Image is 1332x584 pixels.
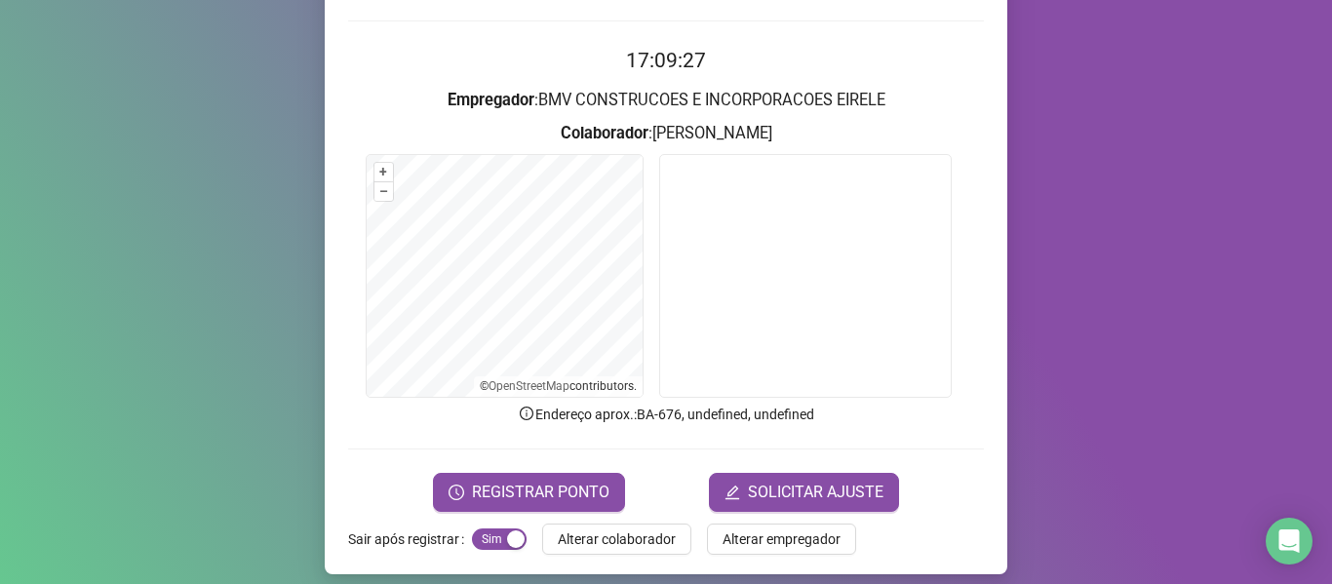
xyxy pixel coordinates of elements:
[348,88,984,113] h3: : BMV CONSTRUCOES E INCORPORACOES EIRELE
[433,473,625,512] button: REGISTRAR PONTO
[348,524,472,555] label: Sair após registrar
[374,163,393,181] button: +
[448,91,534,109] strong: Empregador
[374,182,393,201] button: –
[489,379,569,393] a: OpenStreetMap
[725,485,740,500] span: edit
[723,528,841,550] span: Alterar empregador
[518,405,535,422] span: info-circle
[626,49,706,72] time: 17:09:27
[348,121,984,146] h3: : [PERSON_NAME]
[480,379,637,393] li: © contributors.
[449,485,464,500] span: clock-circle
[558,528,676,550] span: Alterar colaborador
[348,404,984,425] p: Endereço aprox. : BA-676, undefined, undefined
[1266,518,1312,565] div: Open Intercom Messenger
[561,124,648,142] strong: Colaborador
[542,524,691,555] button: Alterar colaborador
[748,481,883,504] span: SOLICITAR AJUSTE
[709,473,899,512] button: editSOLICITAR AJUSTE
[472,481,609,504] span: REGISTRAR PONTO
[707,524,856,555] button: Alterar empregador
